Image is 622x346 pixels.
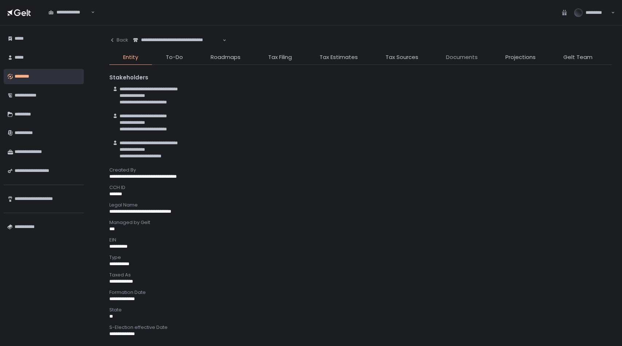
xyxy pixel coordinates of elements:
div: CCH ID [109,184,612,191]
div: Managed by Gelt [109,219,612,226]
span: To-Do [166,53,183,62]
span: Tax Filing [268,53,292,62]
div: Legal Name [109,202,612,208]
div: Taxed As [109,272,612,278]
span: Roadmaps [211,53,240,62]
div: S-Election effective Date [109,324,612,331]
input: Search for option [133,43,222,51]
span: Tax Sources [386,53,418,62]
div: EIN [109,237,612,243]
span: Gelt Team [563,53,592,62]
span: Projections [505,53,536,62]
div: Search for option [128,33,226,48]
button: Back [109,33,128,47]
span: Entity [123,53,138,62]
div: State [109,307,612,313]
div: Type [109,254,612,261]
div: Created By [109,167,612,173]
input: Search for option [48,16,90,23]
div: Formation Date [109,289,612,296]
span: Tax Estimates [320,53,358,62]
div: Search for option [44,5,95,20]
div: Stakeholders [109,74,612,82]
span: Documents [446,53,478,62]
div: Back [109,37,128,43]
